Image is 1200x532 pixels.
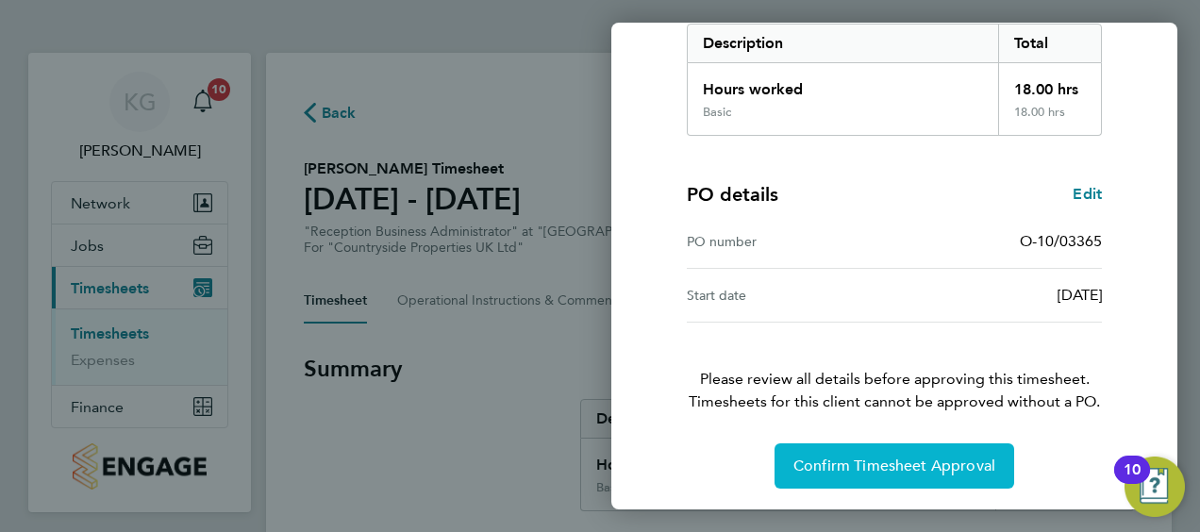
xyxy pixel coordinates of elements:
p: Please review all details before approving this timesheet. [664,323,1125,413]
span: Timesheets for this client cannot be approved without a PO. [664,391,1125,413]
div: Basic [703,105,731,120]
button: Open Resource Center, 10 new notifications [1125,457,1185,517]
div: Hours worked [688,63,998,105]
span: Confirm Timesheet Approval [793,457,995,475]
span: O-10/03365 [1020,232,1102,250]
div: [DATE] [894,284,1102,307]
div: 18.00 hrs [998,105,1102,135]
button: Confirm Timesheet Approval [775,443,1014,489]
div: Start date [687,284,894,307]
a: Edit [1073,183,1102,206]
div: Total [998,25,1102,62]
div: 10 [1124,470,1141,494]
h4: PO details [687,181,778,208]
div: 18.00 hrs [998,63,1102,105]
div: PO number [687,230,894,253]
div: Description [688,25,998,62]
span: Edit [1073,185,1102,203]
div: Summary of 04 - 10 Aug 2025 [687,24,1102,136]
